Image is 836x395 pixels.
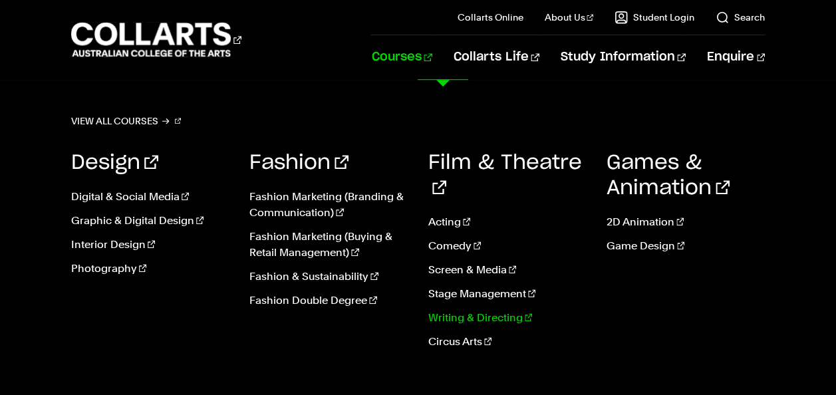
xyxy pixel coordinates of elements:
a: Student Login [615,11,694,24]
a: Fashion Marketing (Branding & Communication) [249,189,408,221]
a: Game Design [607,238,765,254]
a: Search [716,11,765,24]
a: Fashion Marketing (Buying & Retail Management) [249,229,408,261]
a: Study Information [561,35,686,79]
a: Stage Management [428,286,587,302]
a: Design [71,153,158,173]
a: View all courses [71,112,182,130]
a: Photography [71,261,229,277]
a: Graphic & Digital Design [71,213,229,229]
a: Screen & Media [428,262,587,278]
a: Interior Design [71,237,229,253]
a: Writing & Directing [428,310,587,326]
div: Go to homepage [71,21,241,59]
a: Games & Animation [607,153,730,198]
a: Circus Arts [428,334,587,350]
a: Fashion Double Degree [249,293,408,309]
a: Acting [428,214,587,230]
a: Film & Theatre [428,153,582,198]
a: Comedy [428,238,587,254]
a: Courses [371,35,432,79]
a: Enquire [707,35,765,79]
a: Digital & Social Media [71,189,229,205]
a: Collarts Online [458,11,523,24]
a: 2D Animation [607,214,765,230]
a: Collarts Life [454,35,539,79]
a: Fashion & Sustainability [249,269,408,285]
a: About Us [545,11,594,24]
a: Fashion [249,153,348,173]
